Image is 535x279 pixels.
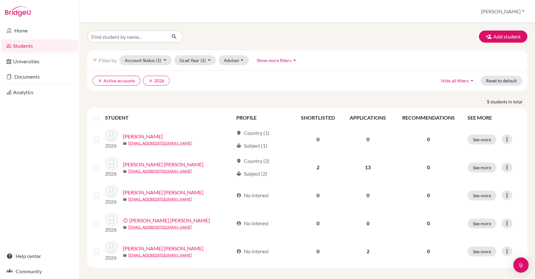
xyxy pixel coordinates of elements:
button: clear2026 [143,76,170,86]
i: filter_list [92,58,97,63]
a: [PERSON_NAME] [PERSON_NAME] [123,245,203,252]
td: 0 [294,181,342,209]
p: 2026 [105,170,118,178]
div: Country (1) [236,129,269,137]
span: Hide all filters [441,78,469,83]
button: Add student [479,31,527,43]
button: Account Status(1) [119,55,172,65]
span: account_circle [236,193,241,198]
a: Community [1,265,78,278]
td: 0 [294,209,342,237]
div: Country (2) [236,157,269,165]
img: Torres Barros, Samantha [105,241,118,254]
td: 0 [342,125,394,153]
th: SHORTLISTED [294,110,342,125]
img: Gutierrez Angulo, Andrea [105,157,118,170]
td: 0 [294,125,342,153]
span: mail [123,226,127,229]
a: [EMAIL_ADDRESS][DOMAIN_NAME] [128,196,192,202]
img: Chedraui González, Shadya [105,129,118,142]
a: [PERSON_NAME] [PERSON_NAME] [123,189,203,196]
button: See more [467,247,496,256]
div: Subject (1) [236,142,267,150]
a: [EMAIL_ADDRESS][DOMAIN_NAME] [128,140,192,146]
img: Bridge-U [5,6,31,17]
button: Advisor [218,55,249,65]
img: Salazar Chinchilla, Karen [105,213,118,226]
td: 2 [294,153,342,181]
span: account_circle [236,221,241,226]
span: Filter by [99,57,117,63]
div: No interest [236,192,269,199]
span: local_library [236,143,241,148]
p: 0 [397,164,460,171]
a: Analytics [1,86,78,99]
span: (1) [156,58,161,63]
button: See more [467,163,496,172]
td: 0 [342,181,394,209]
div: No interest [236,248,269,255]
button: clearActive accounts [92,76,140,86]
i: clear [98,79,102,83]
span: location_on [236,130,241,136]
p: 0 [397,136,460,143]
i: clear [148,79,153,83]
span: local_library [236,171,241,176]
a: [EMAIL_ADDRESS][DOMAIN_NAME] [128,252,192,258]
td: 13 [342,153,394,181]
th: RECOMMENDATIONS [394,110,464,125]
button: [PERSON_NAME] [478,5,527,17]
span: mail [123,198,127,201]
span: Show more filters [257,58,291,63]
div: Open Intercom Messenger [513,257,529,273]
a: [PERSON_NAME] [PERSON_NAME] [129,217,210,224]
th: PROFILE [232,110,294,125]
span: mail [123,254,127,257]
p: 0 [397,192,460,199]
p: 0 [397,248,460,255]
a: [EMAIL_ADDRESS][DOMAIN_NAME] [128,168,192,174]
span: location_on [236,158,241,164]
button: Reset to default [481,76,522,86]
i: arrow_drop_up [291,57,298,63]
a: [PERSON_NAME] [123,133,163,140]
a: Universities [1,55,78,68]
a: Students [1,39,78,52]
td: 0 [342,209,394,237]
td: 0 [294,237,342,265]
button: See more [467,219,496,228]
a: Help center [1,250,78,262]
a: [PERSON_NAME] [PERSON_NAME] [123,161,203,168]
button: See more [467,135,496,144]
p: 2026 [105,226,118,234]
span: account_circle [236,249,241,254]
span: (1) [201,58,206,63]
div: No interest [236,220,269,227]
button: See more [467,191,496,200]
button: Show more filtersarrow_drop_up [251,55,303,65]
th: SEE MORE [464,110,525,125]
p: 2026 [105,198,118,206]
th: APPLICATIONS [342,110,394,125]
button: Hide all filtersarrow_drop_up [436,76,481,86]
p: 2026 [105,254,118,262]
span: error_outline [123,218,129,223]
p: 0 [397,220,460,227]
img: Ripoll Arjona, Luciana [105,185,118,198]
span: mail [123,142,127,145]
span: students in total [490,98,527,105]
a: [EMAIL_ADDRESS][DOMAIN_NAME] [128,224,192,230]
a: Documents [1,70,78,83]
th: STUDENT [105,110,232,125]
td: 2 [342,237,394,265]
div: Subject (2) [236,170,267,178]
a: Home [1,24,78,37]
p: 2026 [105,142,118,150]
strong: 5 [487,98,490,105]
button: Grad Year(1) [174,55,216,65]
span: mail [123,170,127,173]
i: arrow_drop_up [469,77,475,84]
input: Find student by name... [87,31,166,43]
